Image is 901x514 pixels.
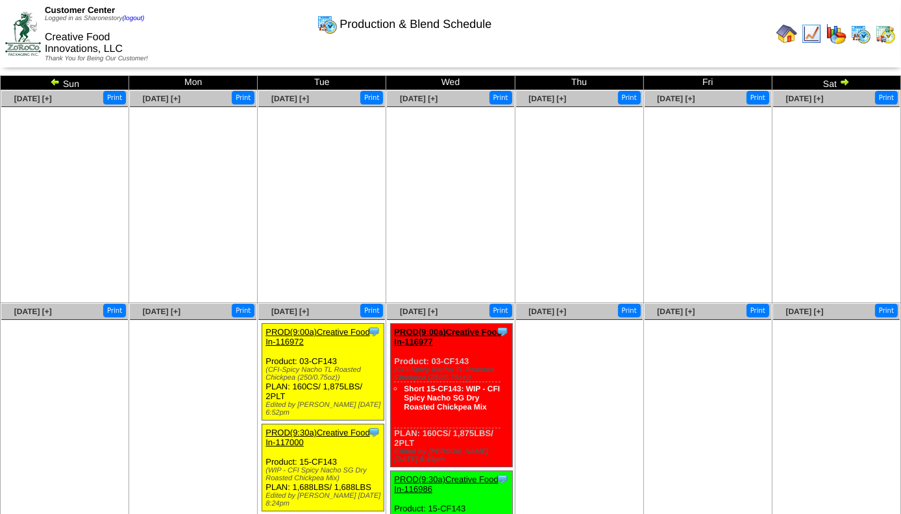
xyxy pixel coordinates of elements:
[14,94,52,103] a: [DATE] [+]
[496,325,509,338] img: Tooltip
[103,91,126,104] button: Print
[14,307,52,316] a: [DATE] [+]
[129,76,258,90] td: Mon
[747,91,769,104] button: Print
[394,327,502,347] a: PROD(9:00a)Creative Food In-116977
[123,15,145,22] a: (logout)
[265,428,369,447] a: PROD(9:30a)Creative Food In-117000
[339,18,491,31] span: Production & Blend Schedule
[45,5,115,15] span: Customer Center
[45,15,144,22] span: Logged in as Sharonestory
[103,304,126,317] button: Print
[360,91,383,104] button: Print
[404,384,500,411] a: Short 15-CF143: WIP - CFI Spicy Nacho SG Dry Roasted Chickpea Mix
[45,55,148,62] span: Thank You for Being Our Customer!
[850,23,871,44] img: calendarprod.gif
[5,12,41,55] img: ZoRoCo_Logo(Green%26Foil)%20jpg.webp
[367,325,380,338] img: Tooltip
[360,304,383,317] button: Print
[394,366,512,382] div: (CFI-Spicy Nacho TL Roasted Chickpea (250/0.75oz))
[262,424,384,511] div: Product: 15-CF143 PLAN: 1,688LBS / 1,688LBS
[515,76,643,90] td: Thu
[875,91,898,104] button: Print
[367,426,380,439] img: Tooltip
[776,23,797,44] img: home.gif
[391,324,512,467] div: Product: 03-CF143 PLAN: 160CS / 1,875LBS / 2PLT
[786,94,824,103] a: [DATE] [+]
[265,327,369,347] a: PROD(9:00a)Creative Food In-116972
[875,23,896,44] img: calendarinout.gif
[317,14,338,34] img: calendarprod.gif
[1,76,129,90] td: Sun
[258,76,386,90] td: Tue
[801,23,822,44] img: line_graph.gif
[394,448,512,463] div: Edited by [PERSON_NAME] [DATE] 6:49pm
[232,304,254,317] button: Print
[265,366,383,382] div: (CFI-Spicy Nacho TL Roasted Chickpea (250/0.75oz))
[265,492,383,508] div: Edited by [PERSON_NAME] [DATE] 8:24pm
[143,94,180,103] a: [DATE] [+]
[271,307,309,316] a: [DATE] [+]
[232,91,254,104] button: Print
[489,91,512,104] button: Print
[489,304,512,317] button: Print
[265,467,383,482] div: (WIP - CFI Spicy Nacho SG Dry Roasted Chickpea Mix)
[394,474,498,494] a: PROD(9:30a)Creative Food In-116986
[50,77,60,87] img: arrowleft.gif
[262,324,384,421] div: Product: 03-CF143 PLAN: 160CS / 1,875LBS / 2PLT
[143,307,180,316] a: [DATE] [+]
[657,307,695,316] a: [DATE] [+]
[400,307,438,316] a: [DATE] [+]
[747,304,769,317] button: Print
[875,304,898,317] button: Print
[265,401,383,417] div: Edited by [PERSON_NAME] [DATE] 6:52pm
[45,32,123,55] span: Creative Food Innovations, LLC
[271,94,309,103] a: [DATE] [+]
[643,76,772,90] td: Fri
[657,94,695,103] a: [DATE] [+]
[618,91,641,104] button: Print
[528,94,566,103] a: [DATE] [+]
[786,307,824,316] a: [DATE] [+]
[400,94,438,103] a: [DATE] [+]
[839,77,850,87] img: arrowright.gif
[496,472,509,485] img: Tooltip
[528,307,566,316] a: [DATE] [+]
[386,76,515,90] td: Wed
[826,23,846,44] img: graph.gif
[618,304,641,317] button: Print
[772,76,900,90] td: Sat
